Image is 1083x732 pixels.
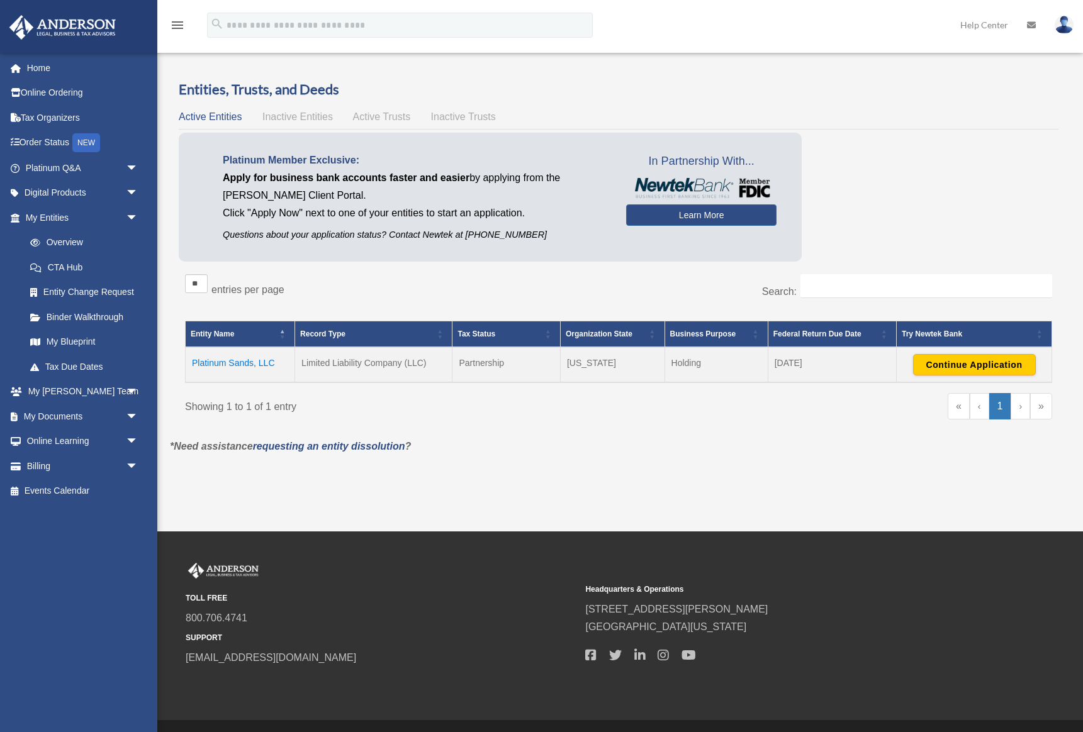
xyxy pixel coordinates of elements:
span: Tax Status [457,330,495,338]
span: Active Trusts [353,111,411,122]
p: Platinum Member Exclusive: [223,152,607,169]
span: arrow_drop_down [126,155,151,181]
a: menu [170,22,185,33]
a: My Entitiesarrow_drop_down [9,205,151,230]
p: Questions about your application status? Contact Newtek at [PHONE_NUMBER] [223,227,607,243]
span: arrow_drop_down [126,180,151,206]
a: Overview [18,230,145,255]
i: search [210,17,224,31]
a: Last [1030,393,1052,419]
span: Record Type [300,330,345,338]
a: Entity Change Request [18,280,151,305]
a: Binder Walkthrough [18,304,151,330]
small: Headquarters & Operations [585,583,976,596]
div: Showing 1 to 1 of 1 entry [185,393,609,416]
a: [GEOGRAPHIC_DATA][US_STATE] [585,621,746,632]
a: Online Learningarrow_drop_down [9,429,157,454]
a: 1 [989,393,1011,419]
span: arrow_drop_down [126,429,151,455]
th: Tax Status: Activate to sort [452,321,560,347]
label: entries per page [211,284,284,295]
a: Events Calendar [9,479,157,504]
img: User Pic [1055,16,1074,34]
span: Business Purpose [670,330,736,338]
a: My Documentsarrow_drop_down [9,404,157,429]
span: Organization State [566,330,632,338]
th: Federal Return Due Date: Activate to sort [768,321,896,347]
span: Inactive Entities [262,111,333,122]
div: NEW [72,133,100,152]
span: In Partnership With... [626,152,777,172]
a: [EMAIL_ADDRESS][DOMAIN_NAME] [186,652,356,663]
img: NewtekBankLogoSM.png [632,178,770,198]
td: [US_STATE] [560,347,665,382]
em: *Need assistance ? [170,441,411,452]
a: CTA Hub [18,255,151,280]
a: 800.706.4741 [186,613,247,623]
a: [STREET_ADDRESS][PERSON_NAME] [585,604,768,614]
span: Active Entities [179,111,242,122]
a: Order StatusNEW [9,130,157,156]
a: First [948,393,970,419]
th: Record Type: Activate to sort [295,321,452,347]
div: Try Newtek Bank [902,326,1033,341]
a: My Blueprint [18,330,151,355]
th: Business Purpose: Activate to sort [665,321,768,347]
p: by applying from the [PERSON_NAME] Client Portal. [223,169,607,204]
span: Entity Name [191,330,234,338]
th: Try Newtek Bank : Activate to sort [897,321,1052,347]
a: Previous [970,393,989,419]
a: Billingarrow_drop_down [9,453,157,479]
span: arrow_drop_down [126,379,151,405]
a: Digital Productsarrow_drop_down [9,180,157,206]
a: Next [1011,393,1030,419]
img: Anderson Advisors Platinum Portal [6,15,120,40]
button: Continue Application [913,354,1036,375]
label: Search: [762,286,797,297]
a: Learn More [626,204,777,226]
th: Entity Name: Activate to invert sorting [186,321,295,347]
td: Limited Liability Company (LLC) [295,347,452,382]
span: Apply for business bank accounts faster and easier [223,172,469,183]
i: menu [170,18,185,33]
p: Click "Apply Now" next to one of your entities to start an application. [223,204,607,222]
h3: Entities, Trusts, and Deeds [179,80,1058,99]
small: SUPPORT [186,631,576,645]
small: TOLL FREE [186,592,576,605]
span: arrow_drop_down [126,453,151,479]
td: [DATE] [768,347,896,382]
td: Holding [665,347,768,382]
span: Federal Return Due Date [773,330,861,338]
a: Tax Organizers [9,105,157,130]
a: Online Ordering [9,80,157,106]
span: arrow_drop_down [126,404,151,430]
td: Partnership [452,347,560,382]
a: Home [9,55,157,80]
a: Platinum Q&Aarrow_drop_down [9,155,157,180]
span: arrow_drop_down [126,205,151,231]
img: Anderson Advisors Platinum Portal [186,563,261,579]
a: Tax Due Dates [18,354,151,379]
th: Organization State: Activate to sort [560,321,665,347]
td: Platinum Sands, LLC [186,347,295,382]
a: requesting an entity dissolution [253,441,405,452]
a: My [PERSON_NAME] Teamarrow_drop_down [9,379,157,404]
span: Inactive Trusts [431,111,496,122]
